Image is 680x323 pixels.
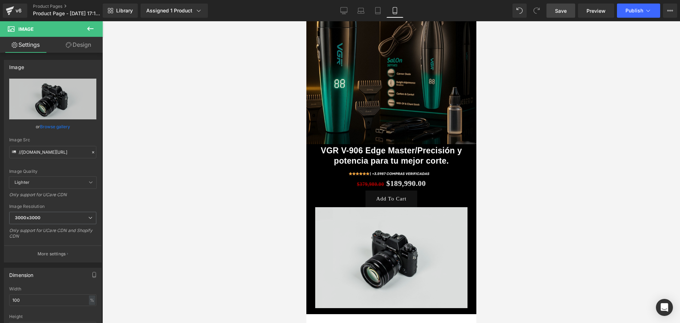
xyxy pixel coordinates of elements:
button: Redo [529,4,544,18]
div: Width [9,287,96,291]
div: Image Quality [9,169,96,174]
b: 3000x3000 [15,215,40,220]
button: Publish [617,4,660,18]
a: Laptop [352,4,369,18]
span: Preview [586,7,606,15]
a: New Library [103,4,138,18]
p: More settings [38,251,66,257]
div: or [9,123,96,130]
span: Publish [625,8,643,13]
button: Add To Cart [59,169,111,186]
a: Preview [578,4,614,18]
a: Design [53,37,104,53]
div: Image Resolution [9,204,96,209]
div: Dimension [9,268,34,278]
input: Link [9,146,96,158]
div: % [89,295,95,305]
button: More settings [4,245,101,262]
div: Height [9,314,96,319]
span: $379,980.00 [51,160,78,166]
div: Only support for UCare CDN and Shopify CDN [9,228,96,244]
span: Save [555,7,567,15]
a: Desktop [335,4,352,18]
a: VGR V-906 Edge Master/Precisión y potencia para tu mejor corte. [9,124,161,146]
div: Assigned 1 Product [146,7,202,14]
b: Lighter [15,180,29,185]
div: Image Src [9,137,96,142]
button: Undo [512,4,527,18]
span: Product Page - [DATE] 17:13:26 [33,11,101,16]
div: Image [9,60,24,70]
a: v6 [3,4,27,18]
span: $189,990.00 [80,156,120,169]
div: v6 [14,6,23,15]
a: Tablet [369,4,386,18]
span: Image [18,26,34,32]
button: More [663,4,677,18]
a: Browse gallery [40,120,70,133]
input: auto [9,294,96,306]
a: Product Pages [33,4,114,9]
div: Open Intercom Messenger [656,299,673,316]
div: Only support for UCare CDN [9,192,96,202]
span: Library [116,7,133,14]
a: Mobile [386,4,403,18]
